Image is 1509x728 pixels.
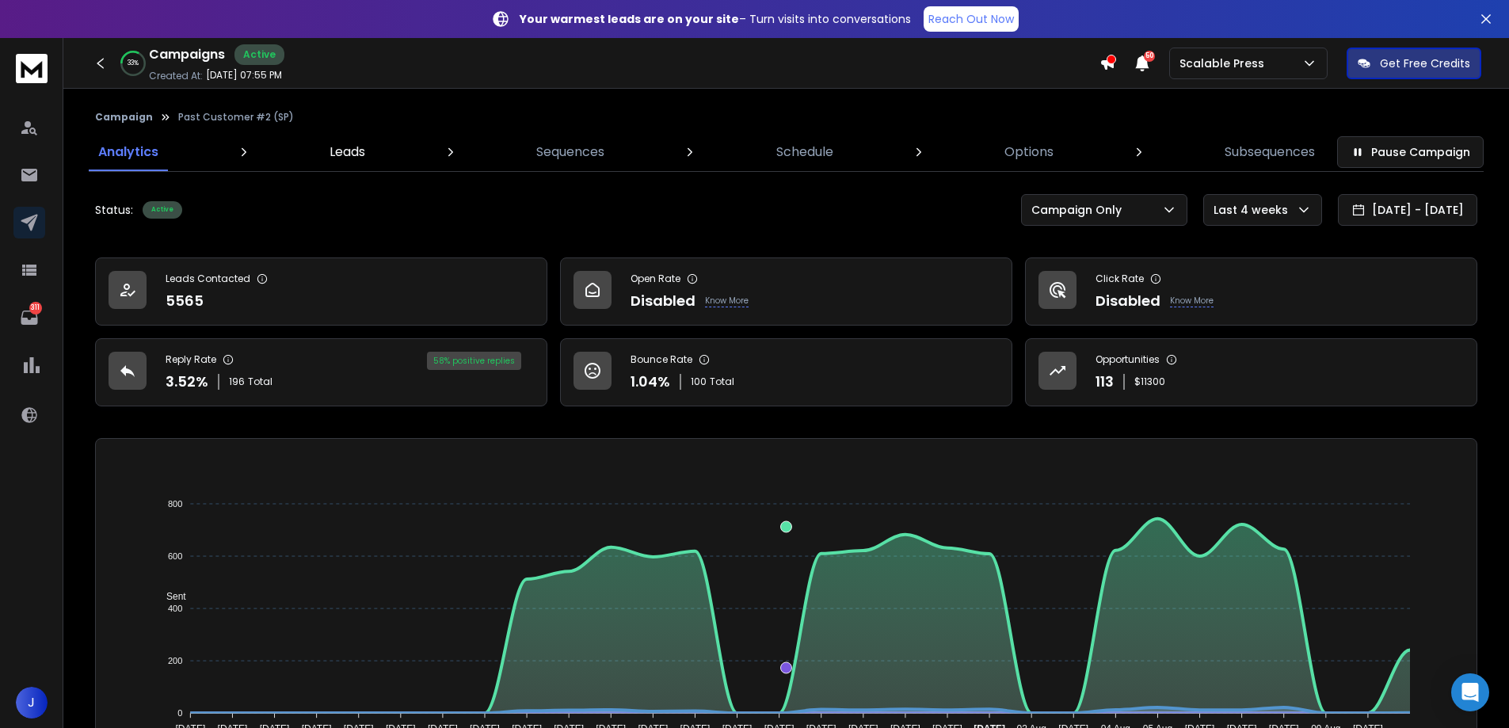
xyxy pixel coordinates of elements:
a: Schedule [767,133,843,171]
a: Sequences [527,133,614,171]
button: [DATE] - [DATE] [1338,194,1477,226]
a: Leads [320,133,375,171]
tspan: 200 [168,656,182,665]
strong: Your warmest leads are on your site [520,11,739,27]
button: J [16,687,48,718]
p: Status: [95,202,133,218]
p: Know More [705,295,749,307]
p: Get Free Credits [1380,55,1470,71]
p: Subsequences [1225,143,1315,162]
p: $ 11300 [1134,375,1165,388]
p: Sequences [536,143,604,162]
p: Disabled [1096,290,1160,312]
p: Leads Contacted [166,273,250,285]
div: Active [143,201,182,219]
div: Open Intercom Messenger [1451,673,1489,711]
p: [DATE] 07:55 PM [206,69,282,82]
p: Opportunities [1096,353,1160,366]
p: Analytics [98,143,158,162]
p: Past Customer #2 (SP) [178,111,294,124]
button: Pause Campaign [1337,136,1484,168]
span: Sent [154,591,186,602]
a: 311 [13,302,45,334]
a: Bounce Rate1.04%100Total [560,338,1012,406]
tspan: 0 [177,708,182,718]
button: Get Free Credits [1347,48,1481,79]
a: Analytics [89,133,168,171]
p: Reply Rate [166,353,216,366]
p: – Turn visits into conversations [520,11,911,27]
p: 5565 [166,290,204,312]
p: Click Rate [1096,273,1144,285]
p: Reach Out Now [928,11,1014,27]
p: 113 [1096,371,1114,393]
span: 50 [1144,51,1155,62]
p: Leads [330,143,365,162]
a: Click RateDisabledKnow More [1025,257,1477,326]
span: 100 [691,375,707,388]
p: 311 [29,302,42,314]
p: Created At: [149,70,203,82]
p: 33 % [128,59,139,68]
div: 58 % positive replies [427,352,521,370]
tspan: 400 [168,604,182,613]
tspan: 600 [168,551,182,561]
tspan: 800 [168,499,182,509]
div: Active [234,44,284,65]
p: Schedule [776,143,833,162]
h1: Campaigns [149,45,225,64]
p: Know More [1170,295,1214,307]
p: Scalable Press [1179,55,1271,71]
p: Bounce Rate [631,353,692,366]
span: Total [710,375,734,388]
p: Campaign Only [1031,202,1128,218]
p: Open Rate [631,273,680,285]
p: Disabled [631,290,695,312]
p: Options [1004,143,1054,162]
p: 3.52 % [166,371,208,393]
a: Open RateDisabledKnow More [560,257,1012,326]
a: Options [995,133,1063,171]
a: Reach Out Now [924,6,1019,32]
button: Campaign [95,111,153,124]
a: Leads Contacted5565 [95,257,547,326]
p: 1.04 % [631,371,670,393]
span: Total [248,375,272,388]
span: 196 [229,375,245,388]
a: Opportunities113$11300 [1025,338,1477,406]
a: Reply Rate3.52%196Total58% positive replies [95,338,547,406]
img: logo [16,54,48,83]
p: Last 4 weeks [1214,202,1294,218]
a: Subsequences [1215,133,1324,171]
